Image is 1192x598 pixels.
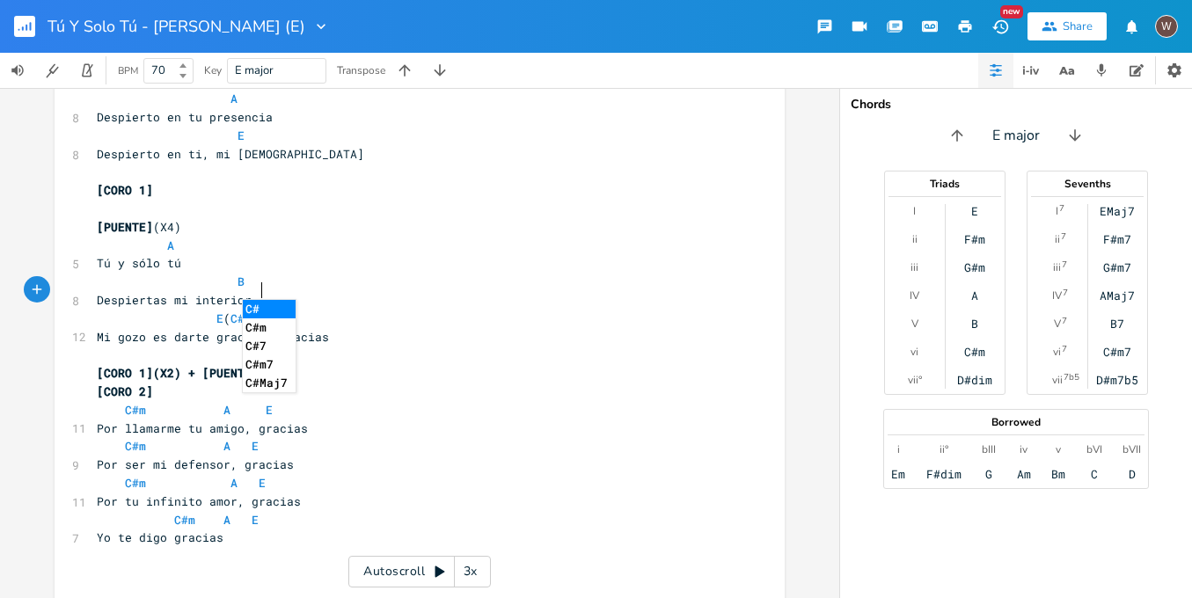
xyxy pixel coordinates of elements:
span: A [223,438,230,454]
span: [PUENTE] [97,219,153,235]
span: [CORO 1](X2) + [PUENTE] [97,365,259,381]
span: ( [97,310,245,326]
sup: 7 [1061,230,1066,244]
span: E [216,310,223,326]
div: EMaj7 [1100,204,1135,218]
div: D#dim [957,373,992,387]
div: E [971,204,978,218]
div: bIII [982,442,996,456]
span: A [230,475,238,491]
div: V [1054,317,1061,331]
span: Despierto en tu presencia [97,109,273,125]
div: Bm [1051,467,1065,481]
div: vi [910,345,918,359]
div: Autoscroll [348,556,491,587]
div: Wesley [1155,15,1178,38]
div: AMaj7 [1100,288,1135,303]
span: E [238,128,245,143]
div: i [897,442,900,456]
span: [CORO 2] [97,383,153,399]
span: (X4) [97,219,181,235]
button: Share [1027,12,1107,40]
div: G#m7 [1103,260,1131,274]
span: C#m [125,475,146,491]
div: IV [910,288,919,303]
div: Share [1063,18,1093,34]
span: E [266,402,273,418]
span: C# [230,310,245,326]
div: Borrowed [884,417,1148,427]
span: Despierto en ti, mi [DEMOGRAPHIC_DATA] [97,146,364,162]
div: F#dim [926,467,962,481]
div: vii° [908,373,922,387]
span: (X4) [97,365,287,381]
li: C# [243,300,296,318]
div: iii [910,260,918,274]
span: C#m [125,438,146,454]
li: C#7 [243,337,296,355]
div: Am [1017,467,1031,481]
li: C#Maj7 [243,374,296,392]
div: New [1000,5,1023,18]
div: A [971,288,978,303]
div: Em [891,467,905,481]
span: E [252,438,259,454]
button: W [1155,6,1178,47]
div: Triads [885,179,1005,189]
span: E [259,475,266,491]
div: 3x [455,556,486,587]
div: Key [204,65,222,76]
span: Tú y sólo tú [97,255,181,271]
sup: 7 [1062,314,1067,328]
div: bVI [1086,442,1102,456]
div: C#m7 [1103,345,1131,359]
div: iv [1020,442,1027,456]
div: vi [1053,345,1061,359]
li: C#m [243,318,296,337]
div: I [913,204,916,218]
div: iii [1053,260,1061,274]
div: V [911,317,918,331]
div: ii° [940,442,948,456]
span: Despiertas mi interior [97,292,252,308]
span: A [167,237,174,253]
sup: 7b5 [1064,370,1079,384]
li: C#m7 [243,355,296,374]
span: E major [992,126,1040,146]
span: Tú Y Solo Tú - [PERSON_NAME] (E) [48,18,305,34]
sup: 7 [1062,342,1067,356]
div: C#m [964,345,985,359]
span: E major [235,62,274,78]
span: A [230,91,238,106]
div: Transpose [337,65,385,76]
div: v [1056,442,1061,456]
span: [CORO 1] [97,182,153,198]
span: Por llamarme tu amigo, gracias [97,420,308,436]
sup: 7 [1063,286,1068,300]
span: Por ser mi defensor, gracias [97,456,294,472]
sup: 7 [1062,258,1067,272]
span: B [238,273,245,289]
div: G [985,467,992,481]
div: G#m [964,260,985,274]
div: D#m7b5 [1096,373,1138,387]
div: ii [912,232,918,246]
span: A [223,512,230,528]
div: ii [1055,232,1060,246]
div: B7 [1110,317,1124,331]
div: IV [1052,288,1062,303]
div: I [1056,204,1058,218]
span: Mi gozo es darte gracias, gracias [97,329,329,345]
div: vii [1052,373,1063,387]
span: C#m [174,512,195,528]
div: F#m [964,232,985,246]
div: bVII [1123,442,1141,456]
span: Por tu infinito amor, gracias [97,493,301,509]
div: Chords [851,98,1181,111]
sup: 7 [1059,201,1064,215]
div: B [971,317,978,331]
div: BPM [118,66,138,76]
div: Sevenths [1027,179,1147,189]
div: F#m7 [1103,232,1131,246]
span: Yo te digo gracias [97,529,223,545]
